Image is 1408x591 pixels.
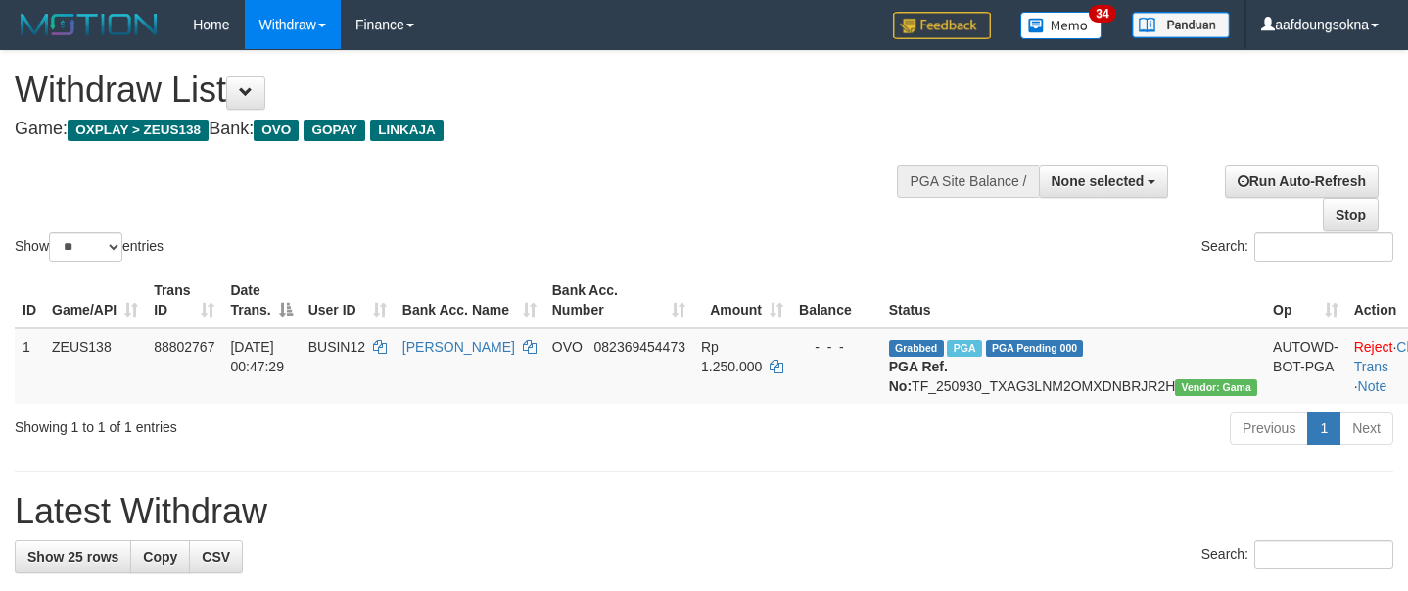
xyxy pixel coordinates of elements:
td: ZEUS138 [44,328,146,404]
span: Copy [143,549,177,565]
span: OVO [552,339,583,355]
h1: Latest Withdraw [15,492,1393,531]
a: Stop [1323,198,1379,231]
button: None selected [1039,165,1169,198]
input: Search: [1254,540,1393,569]
th: Op: activate to sort column ascending [1265,272,1346,328]
div: - - - [799,337,873,357]
a: [PERSON_NAME] [402,339,515,355]
th: Balance [791,272,881,328]
span: Rp 1.250.000 [701,339,762,374]
input: Search: [1254,232,1393,262]
a: Run Auto-Refresh [1225,165,1379,198]
a: Note [1358,378,1387,394]
td: 1 [15,328,44,404]
span: Copy 082369454473 to clipboard [594,339,685,355]
th: Amount: activate to sort column ascending [693,272,791,328]
img: Button%20Memo.svg [1020,12,1103,39]
span: [DATE] 00:47:29 [230,339,284,374]
th: Bank Acc. Name: activate to sort column ascending [395,272,544,328]
span: Marked by aafsreyleap [947,340,981,357]
td: TF_250930_TXAG3LNM2OMXDNBRJR2H [881,328,1265,404]
a: CSV [189,540,243,573]
th: ID [15,272,44,328]
label: Show entries [15,232,164,262]
img: Feedback.jpg [893,12,991,39]
span: 88802767 [154,339,214,355]
a: Previous [1230,412,1308,445]
th: Game/API: activate to sort column ascending [44,272,146,328]
a: Reject [1354,339,1393,355]
span: OVO [254,120,299,141]
th: User ID: activate to sort column ascending [301,272,395,328]
th: Trans ID: activate to sort column ascending [146,272,222,328]
span: BUSIN12 [308,339,365,355]
th: Status [881,272,1265,328]
a: 1 [1307,412,1340,445]
th: Date Trans.: activate to sort column descending [222,272,300,328]
label: Search: [1201,540,1393,569]
select: Showentries [49,232,122,262]
img: MOTION_logo.png [15,10,164,39]
a: Show 25 rows [15,540,131,573]
span: OXPLAY > ZEUS138 [68,120,209,141]
img: panduan.png [1132,12,1230,38]
td: AUTOWD-BOT-PGA [1265,328,1346,404]
span: LINKAJA [370,120,444,141]
span: None selected [1052,173,1145,189]
span: 34 [1089,5,1115,23]
div: PGA Site Balance / [897,165,1038,198]
th: Bank Acc. Number: activate to sort column ascending [544,272,693,328]
a: Copy [130,540,190,573]
h1: Withdraw List [15,71,919,110]
a: Next [1339,412,1393,445]
span: Grabbed [889,340,944,357]
h4: Game: Bank: [15,120,919,139]
span: Vendor URL: https://trx31.1velocity.biz [1175,379,1257,396]
span: PGA Pending [986,340,1084,357]
span: Show 25 rows [27,549,118,565]
b: PGA Ref. No: [889,359,948,394]
span: GOPAY [304,120,365,141]
div: Showing 1 to 1 of 1 entries [15,410,572,437]
span: CSV [202,549,230,565]
label: Search: [1201,232,1393,262]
